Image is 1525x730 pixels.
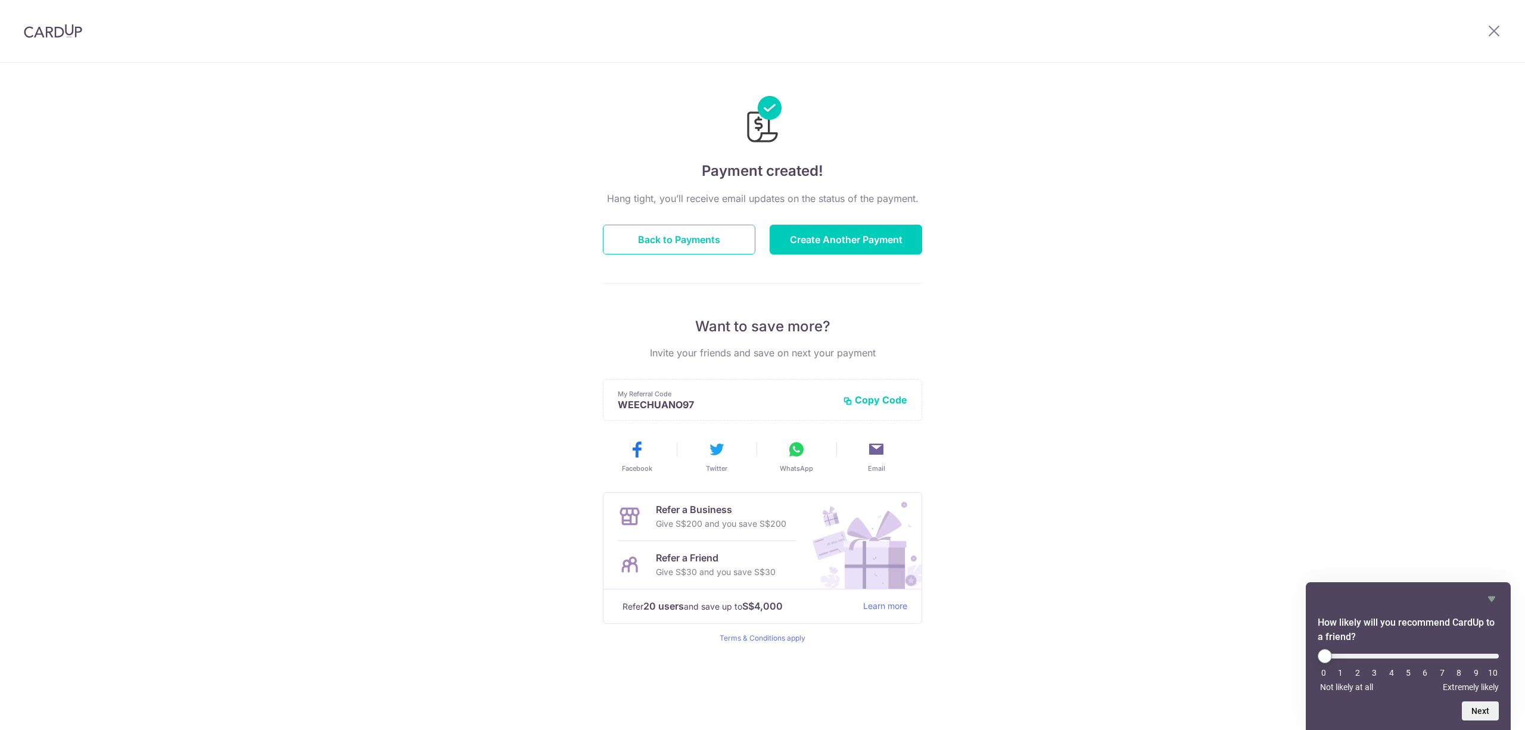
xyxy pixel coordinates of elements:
[1318,668,1330,678] li: 0
[681,440,752,473] button: Twitter
[656,565,776,579] p: Give S$30 and you save S$30
[1318,592,1499,720] div: How likely will you recommend CardUp to a friend? Select an option from 0 to 10, with 0 being Not...
[1470,668,1482,678] li: 9
[1402,668,1414,678] li: 5
[603,191,922,206] p: Hang tight, you’ll receive email updates on the status of the payment.
[801,493,922,589] img: Refer
[1368,668,1380,678] li: 3
[868,464,885,473] span: Email
[603,160,922,182] h4: Payment created!
[770,225,922,254] button: Create Another Payment
[602,440,672,473] button: Facebook
[1443,682,1499,692] span: Extremely likely
[643,599,684,613] strong: 20 users
[24,24,82,38] img: CardUp
[843,394,907,406] button: Copy Code
[706,464,727,473] span: Twitter
[656,517,786,531] p: Give S$200 and you save S$200
[656,502,786,517] p: Refer a Business
[742,599,783,613] strong: S$4,000
[1487,668,1499,678] li: 10
[743,96,782,146] img: Payments
[603,317,922,336] p: Want to save more?
[1419,668,1431,678] li: 6
[603,225,755,254] button: Back to Payments
[656,551,776,565] p: Refer a Friend
[1462,701,1499,720] button: Next question
[780,464,813,473] span: WhatsApp
[1484,592,1499,606] button: Hide survey
[1318,616,1499,644] h2: How likely will you recommend CardUp to a friend? Select an option from 0 to 10, with 0 being Not...
[720,633,805,642] a: Terms & Conditions apply
[1453,668,1465,678] li: 8
[622,464,652,473] span: Facebook
[618,399,833,411] p: WEECHUANO97
[1386,668,1398,678] li: 4
[1320,682,1373,692] span: Not likely at all
[623,599,854,614] p: Refer and save up to
[1436,668,1448,678] li: 7
[863,599,907,614] a: Learn more
[761,440,832,473] button: WhatsApp
[841,440,911,473] button: Email
[1318,649,1499,692] div: How likely will you recommend CardUp to a friend? Select an option from 0 to 10, with 0 being Not...
[618,389,833,399] p: My Referral Code
[1352,668,1364,678] li: 2
[603,346,922,360] p: Invite your friends and save on next your payment
[1334,668,1346,678] li: 1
